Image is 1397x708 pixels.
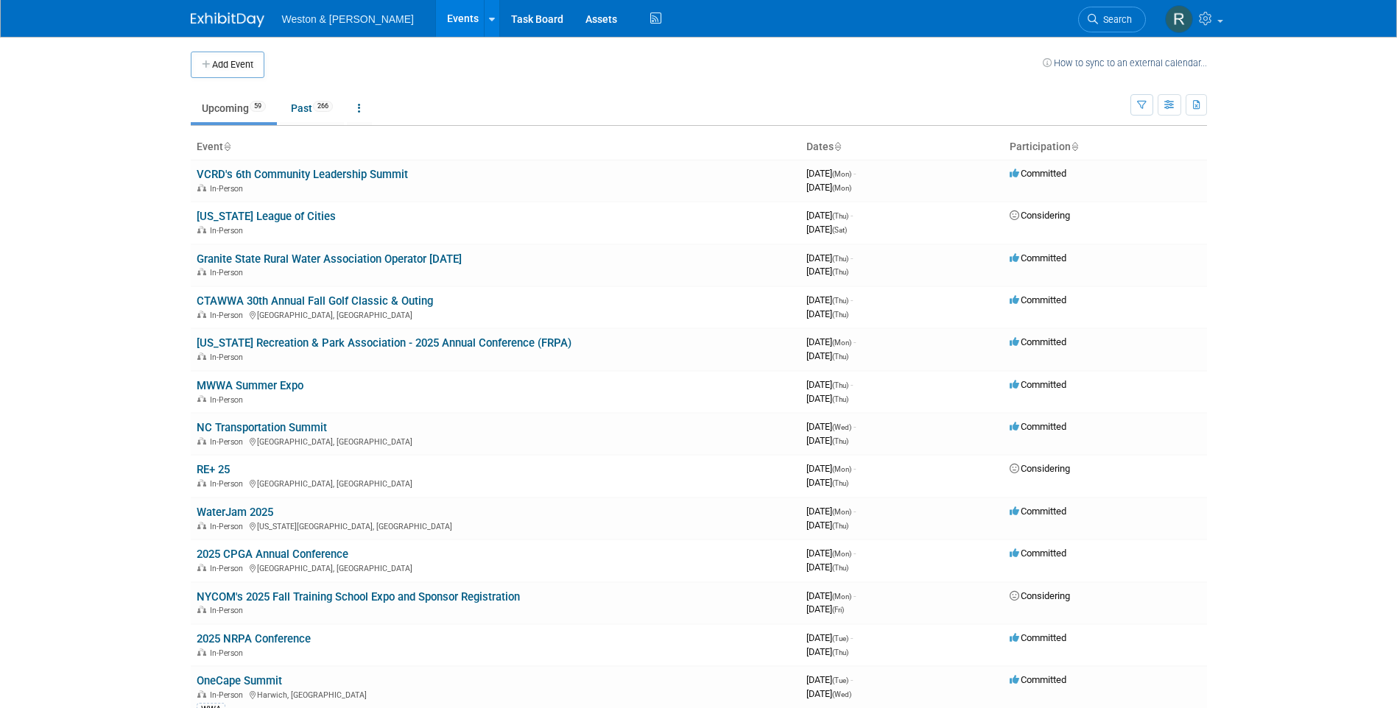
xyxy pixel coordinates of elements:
[197,210,336,223] a: [US_STATE] League of Cities
[250,101,266,112] span: 59
[832,648,848,656] span: (Thu)
[1010,336,1066,347] span: Committed
[197,184,206,191] img: In-Person Event
[832,381,848,389] span: (Thu)
[1098,14,1132,25] span: Search
[854,590,856,601] span: -
[197,688,795,700] div: Harwich, [GEOGRAPHIC_DATA]
[851,674,853,685] span: -
[197,506,273,519] a: WaterJam 2025
[197,674,282,687] a: OneCape Summit
[806,603,844,615] span: [DATE]
[197,294,433,308] a: CTAWWA 30th Annual Fall Golf Classic & Outing
[210,564,247,573] span: In-Person
[806,252,853,263] span: [DATE]
[806,168,856,179] span: [DATE]
[806,266,848,277] span: [DATE]
[191,135,800,160] th: Event
[1078,7,1146,32] a: Search
[197,463,230,476] a: RE+ 25
[806,350,848,361] span: [DATE]
[832,465,851,473] span: (Mon)
[223,141,231,152] a: Sort by Event Name
[832,690,851,698] span: (Wed)
[197,353,206,360] img: In-Person Event
[197,421,327,434] a: NC Transportation Summit
[1010,674,1066,685] span: Committed
[832,311,848,319] span: (Thu)
[197,690,206,698] img: In-Person Event
[197,548,348,561] a: 2025 CPGA Annual Conference
[197,632,311,645] a: 2025 NRPA Conference
[197,562,795,573] div: [GEOGRAPHIC_DATA], [GEOGRAPHIC_DATA]
[806,632,853,643] span: [DATE]
[806,506,856,517] span: [DATE]
[210,648,247,658] span: In-Person
[197,308,795,320] div: [GEOGRAPHIC_DATA], [GEOGRAPHIC_DATA]
[854,506,856,517] span: -
[806,308,848,319] span: [DATE]
[197,311,206,318] img: In-Person Event
[832,634,848,642] span: (Tue)
[191,94,277,122] a: Upcoming59
[806,674,853,685] span: [DATE]
[806,646,848,657] span: [DATE]
[806,562,848,573] span: [DATE]
[851,294,853,305] span: -
[832,339,851,347] span: (Mon)
[197,437,206,445] img: In-Person Event
[806,379,853,390] span: [DATE]
[197,268,206,275] img: In-Person Event
[806,294,853,305] span: [DATE]
[1010,379,1066,390] span: Committed
[806,336,856,347] span: [DATE]
[1010,506,1066,517] span: Committed
[197,520,795,531] div: [US_STATE][GEOGRAPHIC_DATA], [GEOGRAPHIC_DATA]
[832,437,848,445] span: (Thu)
[832,479,848,487] span: (Thu)
[832,170,851,178] span: (Mon)
[806,210,853,221] span: [DATE]
[806,548,856,559] span: [DATE]
[800,135,1004,160] th: Dates
[197,606,206,613] img: In-Person Event
[806,477,848,488] span: [DATE]
[832,184,851,192] span: (Mon)
[806,421,856,432] span: [DATE]
[313,101,333,112] span: 266
[832,226,847,234] span: (Sat)
[210,690,247,700] span: In-Person
[210,268,247,277] span: In-Person
[832,268,848,276] span: (Thu)
[197,522,206,529] img: In-Person Event
[197,379,303,392] a: MWWA Summer Expo
[854,421,856,432] span: -
[1010,252,1066,263] span: Committed
[832,297,848,305] span: (Thu)
[210,522,247,531] span: In-Person
[832,212,848,220] span: (Thu)
[191,52,264,78] button: Add Event
[851,632,853,643] span: -
[832,395,848,403] span: (Thu)
[832,592,851,601] span: (Mon)
[851,379,853,390] span: -
[197,564,206,571] img: In-Person Event
[197,435,795,447] div: [GEOGRAPHIC_DATA], [GEOGRAPHIC_DATA]
[832,676,848,684] span: (Tue)
[832,353,848,361] span: (Thu)
[191,13,264,27] img: ExhibitDay
[832,255,848,263] span: (Thu)
[851,252,853,263] span: -
[832,564,848,572] span: (Thu)
[1010,632,1066,643] span: Committed
[210,184,247,194] span: In-Person
[210,437,247,447] span: In-Person
[806,182,851,193] span: [DATE]
[832,550,851,558] span: (Mon)
[806,520,848,531] span: [DATE]
[806,463,856,474] span: [DATE]
[210,479,247,489] span: In-Person
[1010,294,1066,305] span: Committed
[210,311,247,320] span: In-Person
